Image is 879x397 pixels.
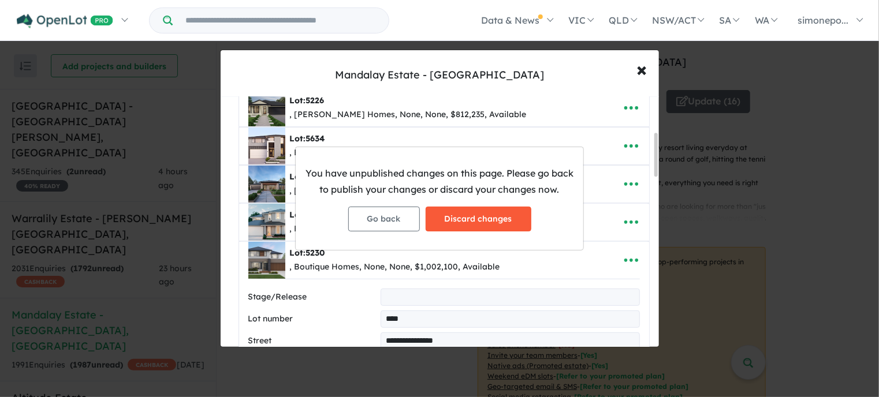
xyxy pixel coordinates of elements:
img: Openlot PRO Logo White [17,14,113,28]
span: simonepo... [798,14,848,26]
button: Go back [348,207,420,231]
p: You have unpublished changes on this page. Please go back to publish your changes or discard your... [305,166,574,197]
input: Try estate name, suburb, builder or developer [175,8,386,33]
button: Discard changes [426,207,531,231]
